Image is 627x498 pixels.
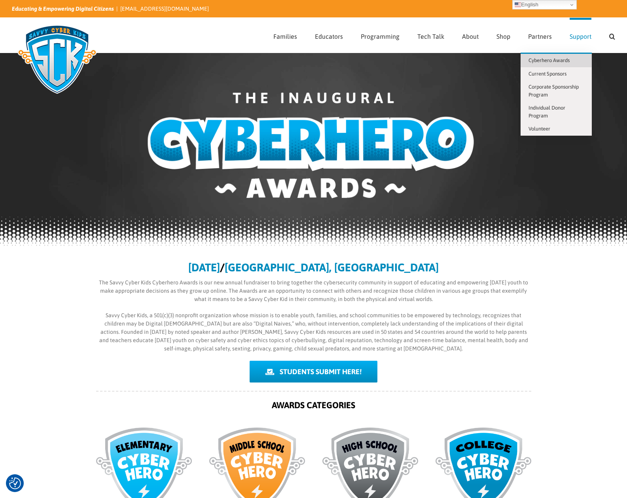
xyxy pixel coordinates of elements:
a: [EMAIL_ADDRESS][DOMAIN_NAME] [120,6,209,12]
span: Volunteer [528,126,550,132]
span: Current Sponsors [528,71,566,77]
button: Consent Preferences [9,477,21,489]
span: Individual Donor Program [528,105,565,119]
p: The Savvy Cyber Kids Cyberhero Awards is our new annual fundraiser to bring together the cybersec... [96,278,531,303]
a: About [462,18,479,53]
a: Support [570,18,591,53]
span: Cyberhero Awards [528,57,570,63]
span: Corporate Sponsorship Program [528,84,579,98]
a: Current Sponsors [521,67,592,81]
a: Corporate Sponsorship Program [521,80,592,101]
nav: Main Menu [273,18,615,53]
img: en [515,2,521,8]
span: Support [570,33,591,40]
span: About [462,33,479,40]
a: Partners [528,18,552,53]
a: Cyberhero Awards [521,54,592,67]
img: Savvy Cyber Kids Logo [12,20,102,99]
a: Search [609,18,615,53]
a: Families [273,18,297,53]
strong: AWARDS CATEGORIES [272,400,355,410]
b: / [220,261,225,274]
a: Individual Donor Program [521,101,592,122]
a: Educators [315,18,343,53]
i: Educating & Empowering Digital Citizens [12,6,114,12]
b: [DATE] [188,261,220,274]
span: Educators [315,33,343,40]
span: STUDENTS SUBMIT HERE! [280,367,362,376]
a: Shop [496,18,510,53]
a: Volunteer [521,122,592,136]
img: Revisit consent button [9,477,21,489]
a: Programming [361,18,400,53]
b: [GEOGRAPHIC_DATA], [GEOGRAPHIC_DATA] [225,261,439,274]
a: Tech Talk [417,18,444,53]
span: Tech Talk [417,33,444,40]
span: Shop [496,33,510,40]
a: STUDENTS SUBMIT HERE! [250,361,377,382]
span: Programming [361,33,400,40]
span: Partners [528,33,552,40]
span: Families [273,33,297,40]
p: Savvy Cyber Kids, a 501(c)(3) nonprofit organization whose mission is to enable youth, families, ... [96,311,531,353]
